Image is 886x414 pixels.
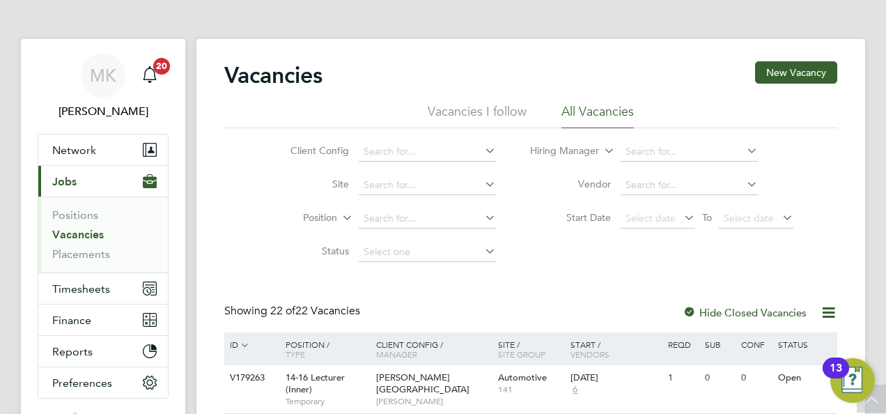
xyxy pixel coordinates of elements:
label: Hide Closed Vacancies [683,306,807,319]
div: Status [775,332,835,356]
div: Open [775,365,835,391]
button: Reports [38,336,168,367]
span: 22 Vacancies [270,304,360,318]
div: V179263 [226,365,275,391]
div: [DATE] [570,372,661,384]
div: Client Config / [373,332,495,366]
button: Finance [38,305,168,335]
div: Position / [275,332,373,366]
button: Timesheets [38,273,168,304]
label: Client Config [269,144,349,157]
span: Megan Knowles [38,103,169,120]
div: Sub [701,332,738,356]
span: Temporary [286,396,369,407]
span: 6 [570,384,580,396]
label: Status [269,245,349,257]
div: Site / [495,332,568,366]
div: 13 [830,368,842,386]
span: [PERSON_NAME] [376,396,491,407]
span: 141 [498,384,564,395]
input: Search for... [359,209,496,229]
div: 0 [738,365,774,391]
span: [PERSON_NAME][GEOGRAPHIC_DATA] [376,371,469,395]
span: Preferences [52,376,112,390]
label: Hiring Manager [519,144,599,158]
input: Search for... [359,176,496,195]
span: Select date [724,212,774,224]
div: Jobs [38,197,168,273]
label: Vendor [531,178,611,190]
span: Vendors [570,348,609,360]
span: 20 [153,58,170,75]
label: Site [269,178,349,190]
div: Reqd [664,332,701,356]
button: Preferences [38,367,168,398]
a: Vacancies [52,228,104,241]
span: MK [90,66,116,84]
a: Positions [52,208,98,222]
span: To [698,208,716,227]
li: All Vacancies [561,103,634,128]
div: ID [226,332,275,358]
div: 1 [664,365,701,391]
button: Open Resource Center, 13 new notifications [830,358,875,403]
label: Position [257,211,337,225]
span: Manager [376,348,417,360]
a: 20 [136,53,164,98]
div: Conf [738,332,774,356]
span: Finance [52,314,91,327]
span: Automotive [498,371,547,383]
input: Select one [359,243,496,262]
div: Showing [224,304,363,319]
span: 14-16 Lecturer (Inner) [286,371,345,395]
input: Search for... [359,142,496,162]
span: Timesheets [52,282,110,296]
a: Placements [52,247,110,261]
input: Search for... [621,176,758,195]
span: Jobs [52,175,77,188]
h2: Vacancies [224,61,322,89]
button: New Vacancy [755,61,837,84]
a: MK[PERSON_NAME] [38,53,169,120]
button: Network [38,135,168,165]
li: Vacancies I follow [428,103,527,128]
input: Search for... [621,142,758,162]
label: Start Date [531,211,611,224]
div: Start / [567,332,664,366]
span: Site Group [498,348,545,360]
span: Network [52,144,96,157]
span: Select date [625,212,676,224]
span: 22 of [270,304,295,318]
button: Jobs [38,166,168,197]
span: Reports [52,345,93,358]
div: 0 [701,365,738,391]
span: Type [286,348,305,360]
